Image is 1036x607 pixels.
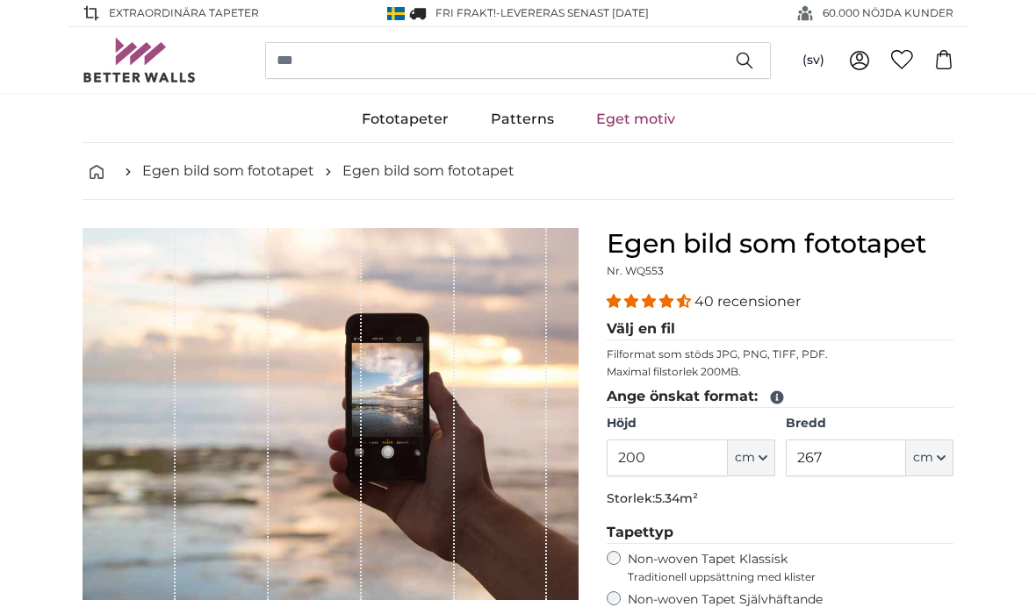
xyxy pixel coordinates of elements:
[109,5,259,21] span: EXTRAORDINÄRA Tapeter
[607,490,953,508] p: Storlek:
[728,439,775,476] button: cm
[655,490,698,506] span: 5.34m²
[607,415,774,432] label: Höjd
[83,38,197,82] img: Betterwalls
[607,264,664,277] span: Nr. WQ553
[341,96,470,142] a: Fototapeter
[435,6,496,19] span: FRI frakt!
[607,318,953,340] legend: Välj en fil
[906,439,953,476] button: cm
[575,96,696,142] a: Eget motiv
[628,570,953,584] span: Traditionell uppsättning med klister
[607,522,953,544] legend: Tapettyp
[607,347,953,361] p: Filformat som stöds JPG, PNG, TIFF, PDF.
[694,293,801,310] span: 40 recensioner
[607,228,953,260] h1: Egen bild som fototapet
[500,6,649,19] span: Levereras senast [DATE]
[496,6,649,19] span: -
[823,5,953,21] span: 60.000 NÖJDA KUNDER
[628,551,953,584] label: Non-woven Tapet Klassisk
[607,293,694,310] span: 4.38 stars
[83,143,953,200] nav: breadcrumbs
[607,386,953,408] legend: Ange önskat format:
[142,161,314,182] a: Egen bild som fototapet
[913,449,933,467] span: cm
[607,365,953,379] p: Maximal filstorlek 200MB.
[387,7,405,20] img: Sverige
[788,45,838,76] button: (sv)
[735,449,755,467] span: cm
[470,96,575,142] a: Patterns
[786,415,953,432] label: Bredd
[342,161,514,182] a: Egen bild som fototapet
